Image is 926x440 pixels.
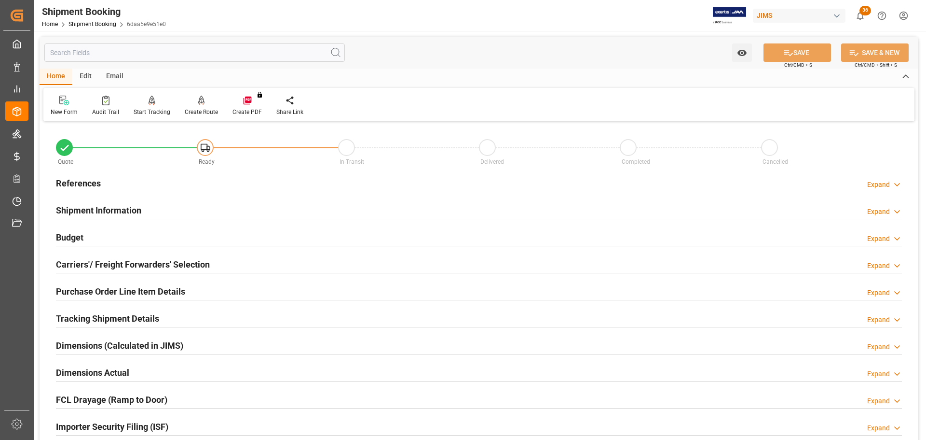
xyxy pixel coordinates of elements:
div: Shipment Booking [42,4,166,19]
a: Home [42,21,58,28]
button: show 36 new notifications [849,5,871,27]
div: Expand [867,207,890,217]
div: Expand [867,423,890,433]
div: Home [40,69,72,85]
h2: Budget [56,231,83,244]
input: Search Fields [44,43,345,62]
div: Expand [867,342,890,352]
div: Share Link [276,108,303,116]
div: Email [99,69,131,85]
div: JIMS [753,9,845,23]
h2: Importer Security Filing (ISF) [56,420,168,433]
button: SAVE [763,43,831,62]
span: Ready [199,158,215,165]
button: SAVE & NEW [841,43,909,62]
div: Expand [867,315,890,325]
button: JIMS [753,6,849,25]
h2: References [56,177,101,190]
img: Exertis%20JAM%20-%20Email%20Logo.jpg_1722504956.jpg [713,7,746,24]
h2: FCL Drayage (Ramp to Door) [56,393,167,406]
a: Shipment Booking [68,21,116,28]
span: 36 [859,6,871,15]
span: In-Transit [340,158,364,165]
div: Expand [867,234,890,244]
span: Quote [58,158,73,165]
div: Expand [867,288,890,298]
span: Delivered [480,158,504,165]
h2: Dimensions (Calculated in JIMS) [56,339,183,352]
div: Expand [867,369,890,379]
div: Audit Trail [92,108,119,116]
span: Ctrl/CMD + Shift + S [855,61,897,69]
h2: Purchase Order Line Item Details [56,285,185,298]
div: New Form [51,108,78,116]
h2: Carriers'/ Freight Forwarders' Selection [56,258,210,271]
span: Ctrl/CMD + S [784,61,812,69]
div: Start Tracking [134,108,170,116]
span: Cancelled [763,158,788,165]
div: Expand [867,180,890,190]
button: Help Center [871,5,893,27]
div: Expand [867,396,890,406]
span: Completed [622,158,650,165]
div: Create Route [185,108,218,116]
button: open menu [732,43,752,62]
h2: Dimensions Actual [56,366,129,379]
h2: Tracking Shipment Details [56,312,159,325]
div: Edit [72,69,99,85]
h2: Shipment Information [56,204,141,217]
div: Expand [867,261,890,271]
